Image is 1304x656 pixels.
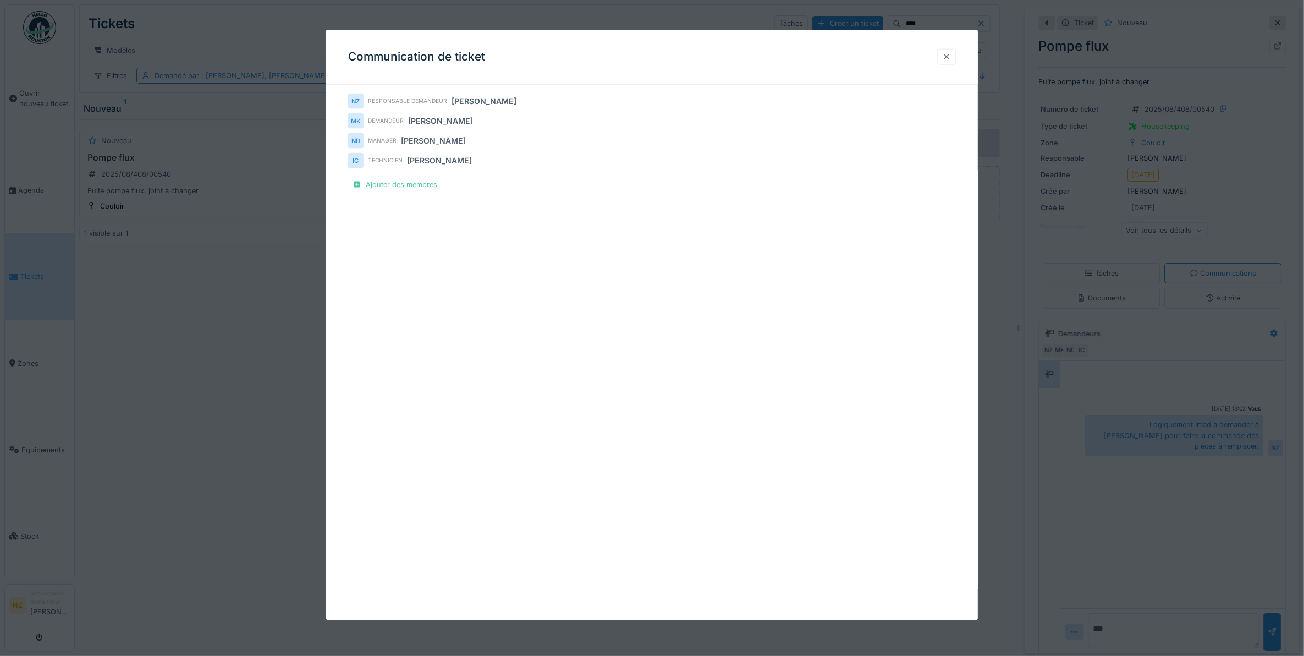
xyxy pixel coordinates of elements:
h3: Communication de ticket [348,50,485,64]
div: NZ [348,94,364,109]
div: Demandeur [368,117,404,125]
div: ND [348,133,364,149]
div: Manager [368,136,397,145]
div: MK [348,113,364,129]
div: Responsable demandeur [368,97,447,105]
div: [PERSON_NAME] [401,135,466,146]
div: Technicien [368,156,403,165]
div: [PERSON_NAME] [407,155,472,166]
div: Ajouter des membres [348,177,442,192]
div: [PERSON_NAME] [452,95,516,107]
div: [PERSON_NAME] [408,115,473,127]
div: IC [348,153,364,168]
